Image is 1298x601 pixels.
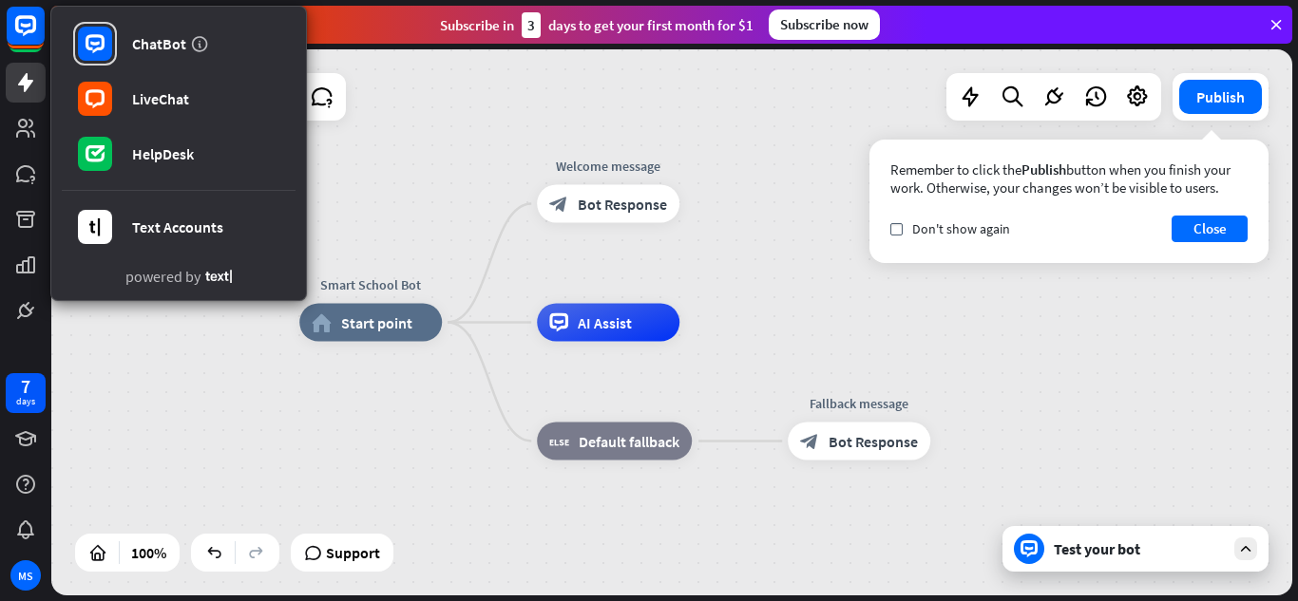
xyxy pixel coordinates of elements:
a: 7 days [6,373,46,413]
div: Remember to click the button when you finish your work. Otherwise, your changes won’t be visible ... [890,160,1248,197]
span: Bot Response [829,432,918,451]
button: Close [1172,216,1248,242]
div: 7 [21,378,30,395]
span: Support [326,537,380,568]
i: block_bot_response [549,195,568,214]
div: days [16,395,35,408]
span: Publish [1021,160,1066,178]
i: home_2 [312,313,332,332]
div: Welcome message [523,157,694,176]
div: Smart School Bot [285,275,456,294]
div: Subscribe now [769,9,880,40]
span: Start point [341,313,412,332]
span: AI Assist [578,313,632,332]
button: Publish [1179,80,1262,114]
span: Bot Response [578,195,667,214]
div: 100% [125,537,172,568]
div: 3 [522,12,541,38]
div: MS [10,560,41,591]
button: Open LiveChat chat widget [15,8,72,65]
i: block_bot_response [800,432,819,451]
div: Test your bot [1054,539,1225,558]
i: block_fallback [549,432,569,451]
div: Subscribe in days to get your first month for $1 [440,12,754,38]
div: Fallback message [773,394,945,413]
span: Default fallback [579,432,679,451]
span: Don't show again [912,220,1010,237]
